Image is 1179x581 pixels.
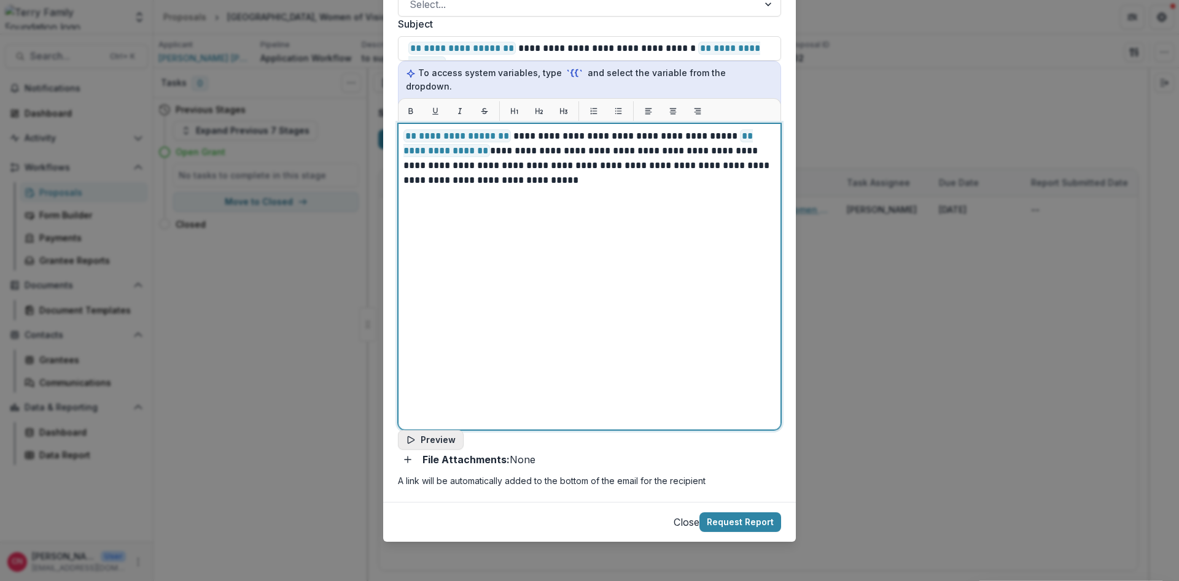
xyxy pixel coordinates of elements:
[584,101,604,121] button: List
[529,101,549,121] button: H2
[426,101,445,121] button: Underline
[398,430,464,450] button: Preview
[475,101,494,121] button: Strikethrough
[398,474,781,487] p: A link will be automatically added to the bottom of the email for the recipient
[401,101,421,121] button: Bold
[674,515,699,529] button: Close
[406,66,773,93] p: To access system variables, type and select the variable from the dropdown.
[398,17,774,31] label: Subject
[422,452,535,467] p: None
[398,450,418,469] button: Add attachment
[505,101,524,121] button: H1
[609,101,628,121] button: List
[639,101,658,121] button: Align left
[450,101,470,121] button: Italic
[663,101,683,121] button: Align center
[422,453,510,466] strong: File Attachments:
[699,512,781,532] button: Request Report
[688,101,707,121] button: Align right
[554,101,574,121] button: H3
[564,67,585,80] code: `{{`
